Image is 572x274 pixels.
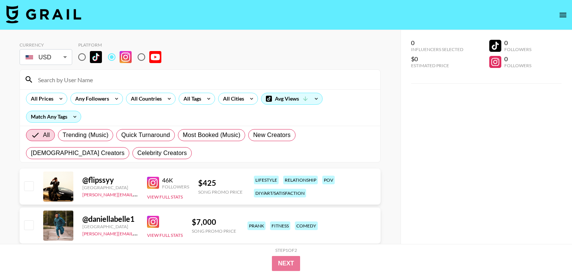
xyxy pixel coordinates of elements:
[253,131,291,140] span: New Creators
[254,176,279,184] div: lifestyle
[126,93,163,104] div: All Countries
[295,221,318,230] div: comedy
[33,74,376,86] input: Search by User Name
[149,51,161,63] img: YouTube
[272,256,300,271] button: Next
[504,55,531,63] div: 0
[6,5,81,23] img: Grail Talent
[411,55,463,63] div: $0
[183,131,240,140] span: Most Booked (Music)
[192,217,236,227] div: $ 7,000
[218,93,246,104] div: All Cities
[82,190,194,197] a: [PERSON_NAME][EMAIL_ADDRESS][DOMAIN_NAME]
[504,39,531,47] div: 0
[121,131,170,140] span: Quick Turnaround
[71,93,111,104] div: Any Followers
[162,176,189,184] div: 46K
[26,93,55,104] div: All Prices
[555,8,570,23] button: open drawer
[275,247,297,253] div: Step 1 of 2
[411,63,463,68] div: Estimated Price
[411,47,463,52] div: Influencers Selected
[283,176,318,184] div: relationship
[198,178,243,188] div: $ 425
[31,149,124,158] span: [DEMOGRAPHIC_DATA] Creators
[120,51,132,63] img: Instagram
[179,93,203,104] div: All Tags
[162,184,189,190] div: Followers
[261,93,322,104] div: Avg Views
[137,149,187,158] span: Celebrity Creators
[504,47,531,52] div: Followers
[21,51,71,64] div: USD
[147,177,159,189] img: Instagram
[78,42,167,48] div: Platform
[504,63,531,68] div: Followers
[82,224,138,229] div: [GEOGRAPHIC_DATA]
[198,189,243,195] div: Song Promo Price
[90,51,102,63] img: TikTok
[147,232,183,238] button: View Full Stats
[411,39,463,47] div: 0
[254,189,306,197] div: diy/art/satisfaction
[82,175,138,185] div: @ flipssyy
[82,229,194,236] a: [PERSON_NAME][EMAIL_ADDRESS][DOMAIN_NAME]
[43,131,50,140] span: All
[147,216,159,228] img: Instagram
[322,176,335,184] div: pov
[26,111,81,122] div: Match Any Tags
[82,185,138,190] div: [GEOGRAPHIC_DATA]
[534,236,563,265] iframe: Drift Widget Chat Controller
[270,221,290,230] div: fitness
[20,42,72,48] div: Currency
[192,228,236,234] div: Song Promo Price
[147,194,183,200] button: View Full Stats
[82,214,138,224] div: @ daniellabelle1
[247,221,266,230] div: prank
[63,131,109,140] span: Trending (Music)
